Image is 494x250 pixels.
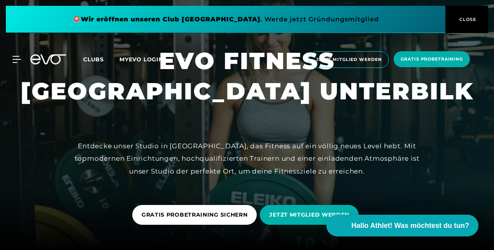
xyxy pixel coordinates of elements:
[119,56,163,63] a: MYEVO LOGIN
[326,215,478,236] button: Hallo Athlet! Was möchtest du tun?
[391,51,472,68] a: Gratis Probetraining
[445,6,488,33] button: CLOSE
[83,56,119,63] a: Clubs
[132,199,260,231] a: GRATIS PROBETRAINING SICHERN
[351,220,469,231] span: Hallo Athlet! Was möchtest du tun?
[457,16,476,23] span: CLOSE
[307,51,391,68] a: Jetzt Mitglied werden
[316,56,382,63] span: Jetzt Mitglied werden
[179,55,197,64] a: en
[260,199,362,231] a: JETZT MITGLIED WERDEN
[179,56,187,63] span: en
[142,211,248,219] span: GRATIS PROBETRAINING SICHERN
[269,211,349,219] span: JETZT MITGLIED WERDEN
[83,56,104,63] span: Clubs
[72,140,422,177] div: Entdecke unser Studio in [GEOGRAPHIC_DATA], das Fitness auf ein völlig neues Level hebt. Mit topm...
[401,56,463,62] span: Gratis Probetraining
